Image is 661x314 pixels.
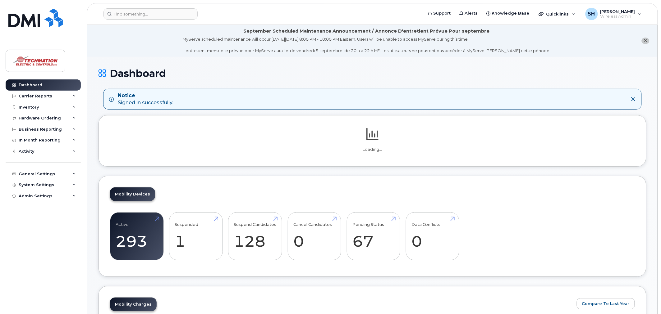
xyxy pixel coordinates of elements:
div: September Scheduled Maintenance Announcement / Annonce D'entretient Prévue Pour septembre [244,28,490,34]
button: close notification [642,38,650,44]
button: Compare To Last Year [577,298,635,309]
a: Active 293 [116,216,158,257]
a: Pending Status 67 [352,216,394,257]
a: Mobility Charges [110,298,157,311]
a: Mobility Devices [110,187,155,201]
strong: Notice [118,92,173,99]
a: Suspended 1 [175,216,217,257]
a: Data Conflicts 0 [411,216,453,257]
a: Cancel Candidates 0 [293,216,335,257]
div: Signed in successfully. [118,92,173,106]
div: MyServe scheduled maintenance will occur [DATE][DATE] 8:00 PM - 10:00 PM Eastern. Users will be u... [182,36,551,54]
h1: Dashboard [99,68,646,79]
p: Loading... [110,147,635,152]
span: Compare To Last Year [582,301,630,307]
a: Suspend Candidates 128 [234,216,277,257]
